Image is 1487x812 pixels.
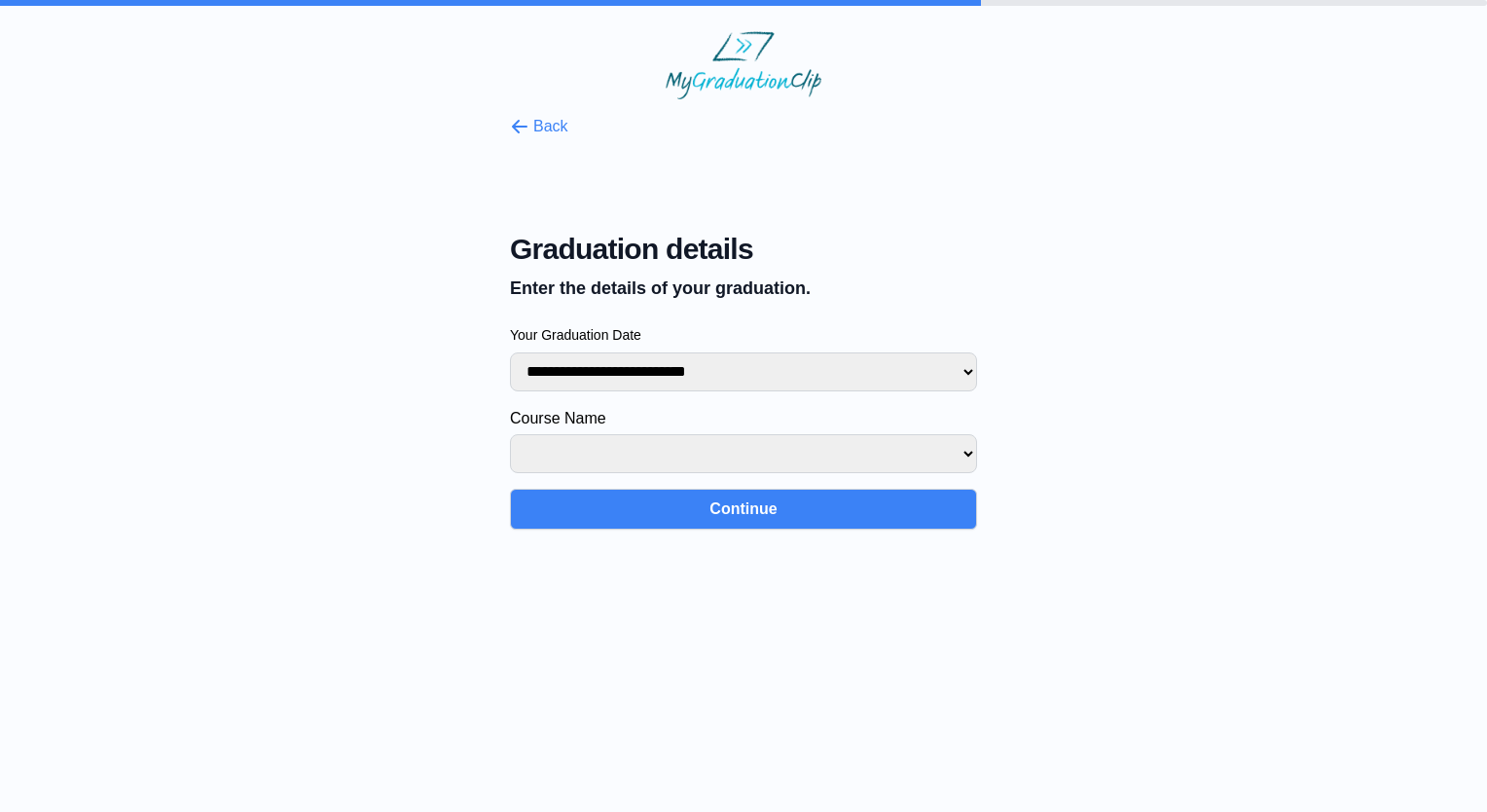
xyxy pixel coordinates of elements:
[510,489,977,530] button: Continue
[510,232,977,267] span: Graduation details
[510,115,568,138] button: Back
[510,407,977,430] label: Course Name
[666,31,821,99] img: MyGraduationClip
[510,325,977,345] label: Your Graduation Date
[510,275,977,302] p: Enter the details of your graduation.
